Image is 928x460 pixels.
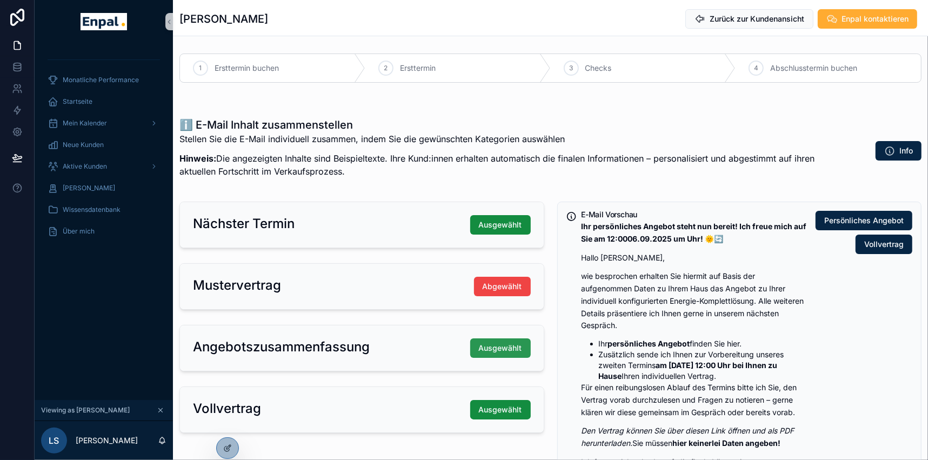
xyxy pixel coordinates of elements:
[818,9,917,29] button: Enpal kontaktieren
[824,215,904,226] span: Persönliches Angebot
[876,141,922,161] button: Info
[470,338,531,358] button: Ausgewählt
[63,205,121,214] span: Wissensdatenbank
[582,425,807,450] p: Sie müssen
[474,277,531,296] button: Abgewählt
[193,338,370,356] h2: Angebotszusammenfassung
[585,63,612,74] span: Checks
[483,281,522,292] span: Abgewählt
[81,13,126,30] img: App logo
[710,14,804,24] span: Zurück zur Kundenansicht
[599,349,807,382] li: Zusätzlich sende ich Ihnen zur Vorbereitung unseres zweiten Termins Ihren individuellen Vertrag.
[63,227,95,236] span: Über mich
[41,70,166,90] a: Monatliche Performance
[193,215,295,232] h2: Nächster Termin
[754,64,758,72] span: 4
[41,92,166,111] a: Startseite
[685,9,813,29] button: Zurück zur Kundenansicht
[470,215,531,235] button: Ausgewählt
[63,141,104,149] span: Neue Kunden
[35,43,173,255] div: scrollable content
[582,382,807,418] p: Für einen reibungslosen Ablauf des Termins bitte ich Sie, den Vertrag vorab durchzulesen und Frag...
[899,145,913,156] span: Info
[63,76,139,84] span: Monatliche Performance
[179,11,268,26] h1: [PERSON_NAME]
[63,119,107,128] span: Mein Kalender
[179,117,840,132] h1: ℹ️ E-Mail Inhalt zusammenstellen
[673,438,781,448] strong: hier keinerlei Daten angeben!
[599,338,807,349] li: Ihr finden Sie hier.
[179,153,216,164] strong: Hinweis:
[41,114,166,133] a: Mein Kalender
[582,426,795,448] em: Den Vertrag können Sie über diesen Link öffnen und als PDF herunterladen.
[76,435,138,446] p: [PERSON_NAME]
[582,211,807,218] h5: E-Mail Vorschau
[179,132,840,145] p: Stellen Sie die E-Mail individuell zusammen, indem Sie die gewünschten Kategorien auswählen
[41,222,166,241] a: Über mich
[215,63,279,74] span: Ersttermin buchen
[582,222,807,243] strong: Ihr persönliches Angebot steht nun bereit! Ich freue mich auf Sie am 12:0006.09.2025 um Uhr! 🌞🔄
[569,64,573,72] span: 3
[842,14,909,24] span: Enpal kontaktieren
[599,361,778,381] strong: am [DATE] 12:00 Uhr bei Ihnen zu Hause
[41,200,166,219] a: Wissensdatenbank
[816,211,912,230] button: Persönliches Angebot
[41,406,130,415] span: Viewing as [PERSON_NAME]
[582,252,807,264] p: Hallo [PERSON_NAME],
[193,400,261,417] h2: Vollvertrag
[479,404,522,415] span: Ausgewählt
[400,63,436,74] span: Ersttermin
[470,400,531,419] button: Ausgewählt
[63,97,92,106] span: Startseite
[49,434,59,447] span: LS
[41,157,166,176] a: Aktive Kunden
[63,162,107,171] span: Aktive Kunden
[179,152,840,178] p: Die angezeigten Inhalte sind Beispieltexte. Ihre Kund:innen erhalten automatisch die finalen Info...
[193,277,281,294] h2: Mustervertrag
[479,219,522,230] span: Ausgewählt
[864,239,904,250] span: Vollvertrag
[41,178,166,198] a: [PERSON_NAME]
[856,235,912,254] button: Vollvertrag
[199,64,202,72] span: 1
[479,343,522,354] span: Ausgewählt
[608,339,690,348] strong: persönliches Angebot
[41,135,166,155] a: Neue Kunden
[384,64,388,72] span: 2
[63,184,115,192] span: [PERSON_NAME]
[770,63,857,74] span: Abschlusstermin buchen
[582,270,807,332] p: wie besprochen erhalten Sie hiermit auf Basis der aufgenommen Daten zu Ihrem Haus das Angebot zu ...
